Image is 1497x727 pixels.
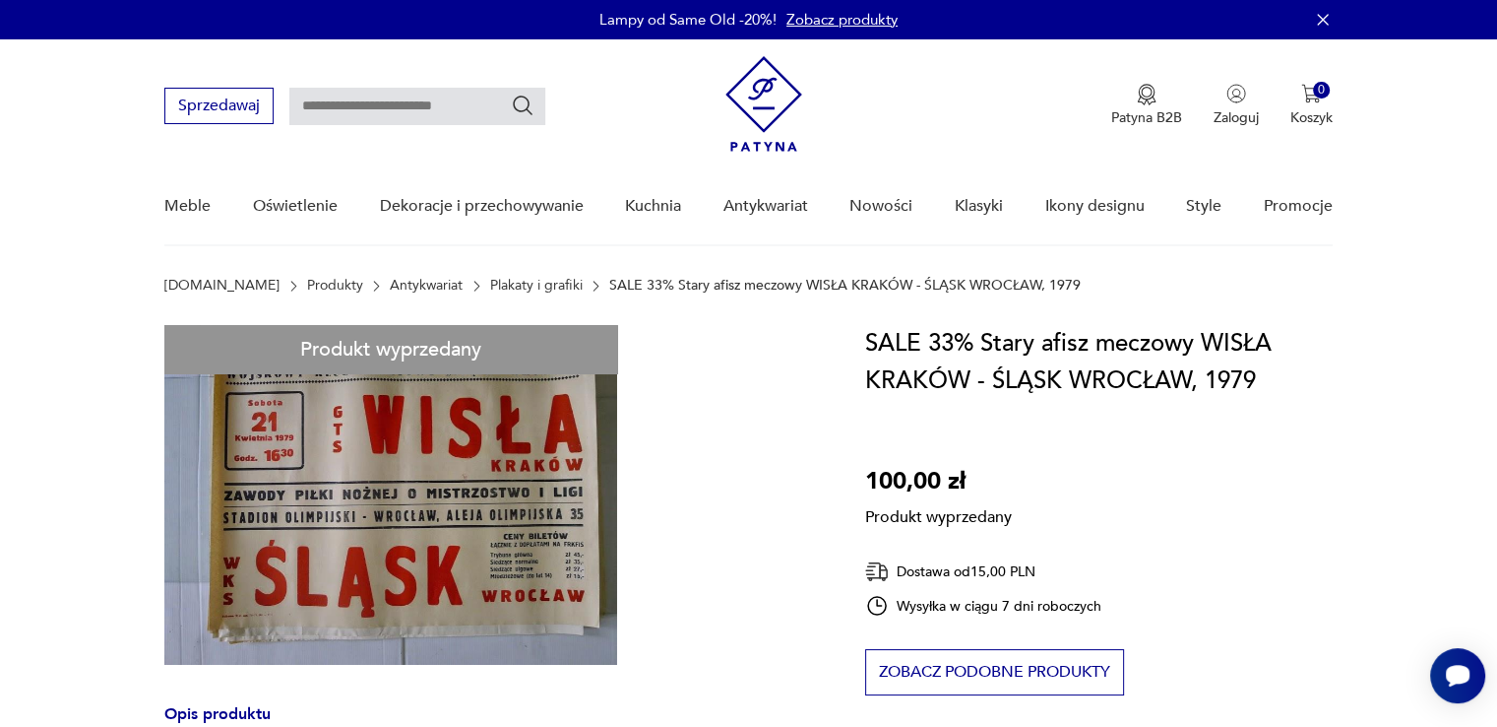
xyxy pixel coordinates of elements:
p: Produkt wyprzedany [865,500,1012,528]
a: Antykwariat [723,168,808,244]
div: Wysyłka w ciągu 7 dni roboczych [865,594,1101,618]
a: Dekoracje i przechowywanie [379,168,583,244]
a: Oświetlenie [253,168,338,244]
a: Sprzedawaj [164,100,274,114]
a: Antykwariat [390,278,463,294]
a: [DOMAIN_NAME] [164,278,280,294]
a: Plakaty i grafiki [490,278,583,294]
p: Zaloguj [1214,108,1259,127]
h1: SALE 33% Stary afisz meczowy WISŁA KRAKÓW - ŚLĄSK WROCŁAW, 1979 [865,325,1333,400]
img: Ikona medalu [1137,84,1156,105]
div: Dostawa od 15,00 PLN [865,560,1101,584]
img: Ikona dostawy [865,560,889,584]
button: 0Koszyk [1290,84,1333,127]
p: 100,00 zł [865,463,1012,500]
button: Sprzedawaj [164,88,274,124]
p: Patyna B2B [1111,108,1182,127]
a: Ikona medaluPatyna B2B [1111,84,1182,127]
a: Klasyki [955,168,1003,244]
a: Kuchnia [625,168,681,244]
a: Meble [164,168,211,244]
a: Nowości [849,168,912,244]
p: SALE 33% Stary afisz meczowy WISŁA KRAKÓW - ŚLĄSK WROCŁAW, 1979 [609,278,1081,294]
button: Zobacz podobne produkty [865,649,1124,695]
button: Szukaj [511,94,534,117]
a: Produkty [307,278,363,294]
a: Zobacz produkty [786,10,898,30]
a: Promocje [1264,168,1333,244]
button: Patyna B2B [1111,84,1182,127]
a: Ikony designu [1044,168,1144,244]
a: Style [1186,168,1221,244]
img: Patyna - sklep z meblami i dekoracjami vintage [725,56,802,152]
iframe: Smartsupp widget button [1430,648,1485,703]
button: Zaloguj [1214,84,1259,127]
p: Koszyk [1290,108,1333,127]
img: Ikonka użytkownika [1226,84,1246,103]
div: 0 [1313,82,1330,99]
p: Lampy od Same Old -20%! [599,10,777,30]
img: Ikona koszyka [1301,84,1321,103]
